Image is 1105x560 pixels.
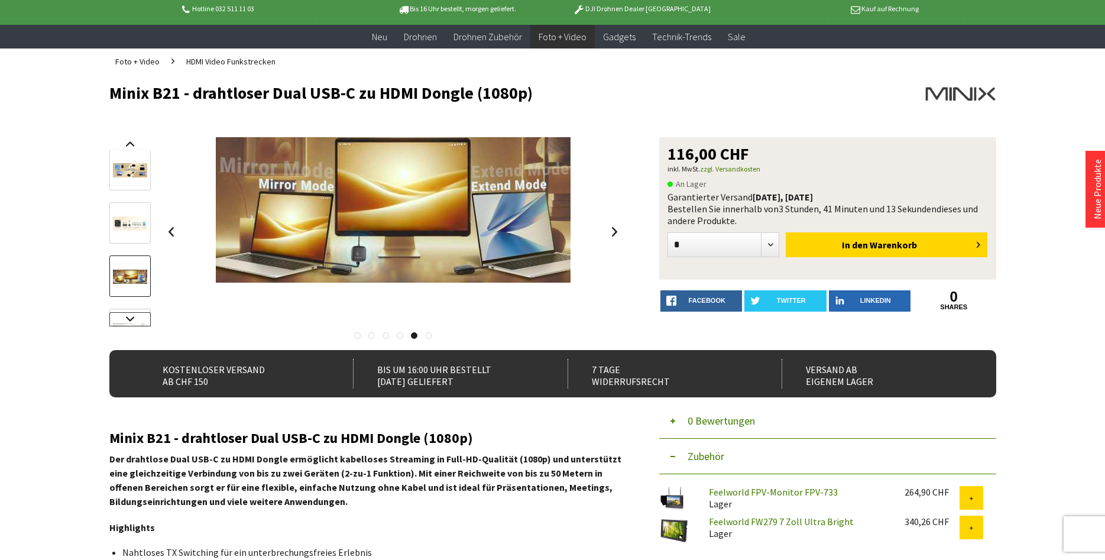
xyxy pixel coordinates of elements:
a: Gadgets [595,25,644,49]
span: twitter [777,297,806,304]
a: Neu [364,25,396,49]
p: inkl. MwSt. [667,162,988,176]
a: Drohnen [396,25,445,49]
div: Versand ab eigenem Lager [782,359,970,389]
span: Technik-Trends [652,31,711,43]
span: 3 Stunden, 41 Minuten und 13 Sekunden [779,203,937,215]
a: Sale [720,25,754,49]
a: Neue Produkte [1091,159,1103,219]
span: Foto + Video [539,31,586,43]
img: Minix [925,84,996,104]
span: Drohnen [404,31,437,43]
span: Neu [372,31,387,43]
span: Drohnen Zubehör [453,31,522,43]
a: Feelworld FPV-Monitor FPV-733 [709,486,838,498]
span: Sale [728,31,746,43]
a: facebook [660,290,743,312]
div: 340,26 CHF [905,516,960,527]
span: An Lager [667,177,707,191]
div: 264,90 CHF [905,486,960,498]
a: Foto + Video [109,48,166,75]
h1: Minix B21 - drahtloser Dual USB-C zu HDMI Dongle (1080p) [109,84,819,102]
div: Lager [699,486,895,510]
p: DJI Drohnen Dealer [GEOGRAPHIC_DATA] [549,2,734,16]
h2: Minix B21 - drahtloser Dual USB-C zu HDMI Dongle (1080p) [109,430,624,446]
a: Feelworld FW279 7 Zoll Ultra Bright [709,516,854,527]
p: Kauf auf Rechnung [734,2,919,16]
a: HDMI Video Funkstrecken [180,48,281,75]
p: Bis 16 Uhr bestellt, morgen geliefert. [365,2,549,16]
button: Zubehör [659,439,996,474]
span: 116,00 CHF [667,145,749,162]
a: zzgl. Versandkosten [700,164,760,173]
div: Bis um 16:00 Uhr bestellt [DATE] geliefert [353,359,542,389]
p: Hotline 032 511 11 03 [180,2,365,16]
span: Gadgets [603,31,636,43]
a: 0 [913,290,995,303]
span: Warenkorb [870,239,917,251]
span: LinkedIn [860,297,891,304]
button: 0 Bewertungen [659,403,996,439]
img: Feelworld FPV-Monitor FPV-733 [659,486,689,510]
strong: Highlights [109,522,155,533]
a: twitter [744,290,827,312]
a: Foto + Video [530,25,595,49]
div: Kostenloser Versand ab CHF 150 [139,359,328,389]
span: Foto + Video [115,56,160,67]
b: [DATE], [DATE] [753,191,813,203]
strong: Der drahtlose Dual USB-C zu HDMI Dongle ermöglicht kabelloses Streaming in Full-HD-Qualität (1080... [109,453,621,507]
button: In den Warenkorb [786,232,987,257]
img: Feelworld FW279 7 Zoll Ultra Bright [659,516,689,545]
div: Lager [699,516,895,539]
span: HDMI Video Funkstrecken [186,56,276,67]
div: 7 Tage Widerrufsrecht [568,359,756,389]
a: LinkedIn [829,290,911,312]
a: shares [913,303,995,311]
li: Nahtloses TX Switching für ein unterbrechungsfreies Erlebnis [122,546,614,558]
span: facebook [689,297,725,304]
div: Garantierter Versand Bestellen Sie innerhalb von dieses und andere Produkte. [667,191,988,226]
a: Technik-Trends [644,25,720,49]
span: In den [842,239,868,251]
a: Drohnen Zubehör [445,25,530,49]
